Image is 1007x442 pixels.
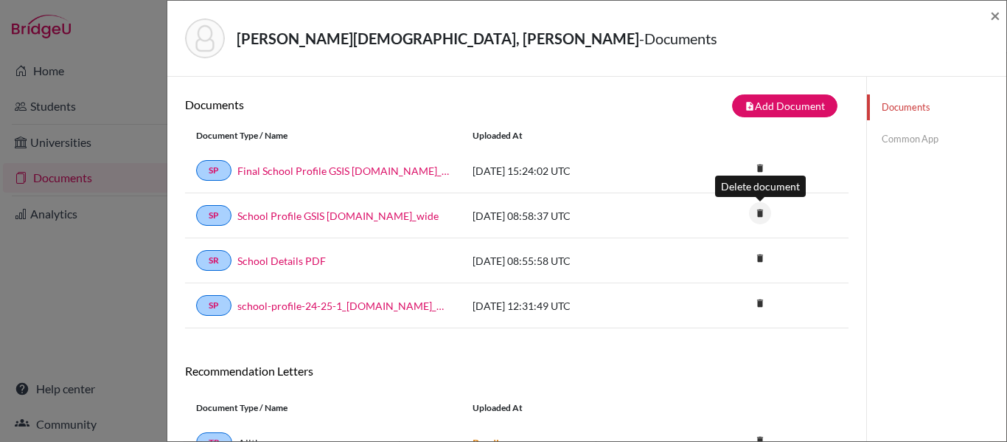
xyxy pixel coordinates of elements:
div: [DATE] 12:31:49 UTC [461,298,683,314]
i: delete [749,292,771,314]
a: SR [196,250,231,271]
i: delete [749,247,771,269]
i: delete [749,202,771,224]
a: Final School Profile GSIS [DOMAIN_NAME]_wide [237,163,450,179]
a: School Details PDF [237,253,326,269]
a: school-profile-24-25-1_[DOMAIN_NAME]_wide [237,298,450,314]
div: Delete document [715,176,806,197]
div: Document Type / Name [185,129,461,142]
div: Document Type / Name [185,401,461,415]
div: [DATE] 15:24:02 UTC [461,163,683,179]
div: [DATE] 08:55:58 UTC [461,253,683,269]
i: note_add [745,101,755,111]
i: delete [749,157,771,179]
div: Uploaded at [461,401,683,415]
a: delete [749,159,771,179]
span: - Documents [639,30,717,47]
a: Documents [867,94,1006,120]
a: SP [196,205,231,226]
h6: Documents [185,97,517,111]
strong: [PERSON_NAME][DEMOGRAPHIC_DATA], [PERSON_NAME] [237,30,639,47]
div: Uploaded at [461,129,683,142]
a: delete [749,204,771,224]
a: SP [196,295,231,316]
a: SP [196,160,231,181]
button: Close [990,7,1000,24]
a: Common App [867,126,1006,152]
a: delete [749,249,771,269]
a: delete [749,294,771,314]
a: School Profile GSIS [DOMAIN_NAME]_wide [237,208,439,224]
button: note_addAdd Document [732,94,837,117]
h6: Recommendation Letters [185,364,849,378]
div: [DATE] 08:58:37 UTC [461,208,683,224]
span: × [990,4,1000,26]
